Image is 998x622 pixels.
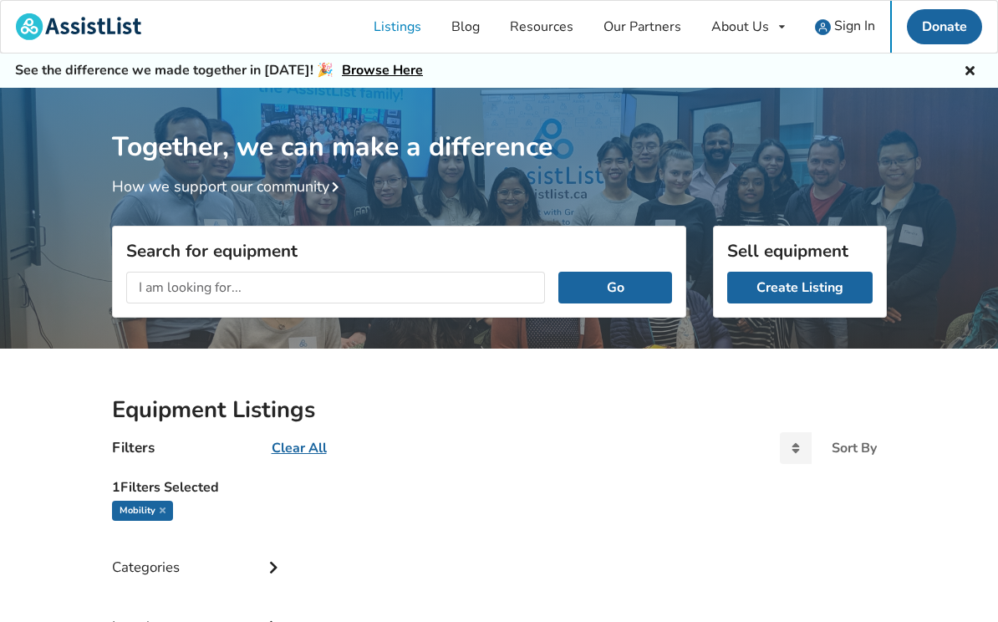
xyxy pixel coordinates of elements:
h2: Equipment Listings [112,395,887,425]
h1: Together, we can make a difference [112,88,887,164]
h3: Search for equipment [126,240,672,262]
div: About Us [711,20,769,33]
img: user icon [815,19,831,35]
a: user icon Sign In [800,1,890,53]
h5: 1 Filters Selected [112,471,286,501]
h5: See the difference we made together in [DATE]! 🎉 [15,62,423,79]
a: Browse Here [342,61,423,79]
h4: Filters [112,438,155,457]
a: Blog [436,1,495,53]
a: Listings [359,1,436,53]
div: Sort By [832,441,877,455]
div: Categories [112,525,286,584]
a: How we support our community [112,176,346,196]
input: I am looking for... [126,272,546,303]
a: Donate [907,9,982,44]
a: Resources [495,1,588,53]
span: Sign In [834,17,875,35]
h3: Sell equipment [727,240,873,262]
div: Mobility [112,501,173,521]
a: Create Listing [727,272,873,303]
button: Go [558,272,671,303]
a: Our Partners [588,1,696,53]
img: assistlist-logo [16,13,141,40]
u: Clear All [272,439,327,457]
